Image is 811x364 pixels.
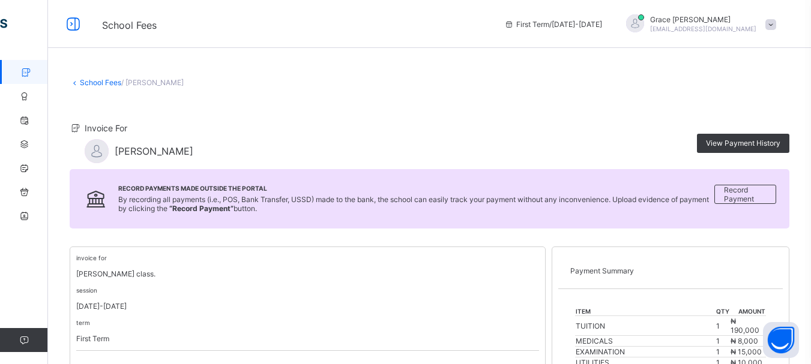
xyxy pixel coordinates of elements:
small: invoice for [76,254,107,261]
div: GraceAhmed [614,14,782,34]
span: Record Payments Made Outside the Portal [118,185,714,192]
a: School Fees [80,78,121,87]
td: 1 [716,336,730,347]
span: School Fees [102,19,157,31]
td: 1 [716,316,730,336]
small: session [76,287,97,294]
b: “Record Payment” [169,204,234,213]
span: / [PERSON_NAME] [121,78,184,87]
span: ₦ 15,000 [731,347,762,356]
small: term [76,319,90,326]
span: View Payment History [706,139,780,148]
span: By recording all payments (i.e., POS, Bank Transfer, USSD) made to the bank, the school can easil... [118,195,709,213]
td: TUITION [575,316,716,336]
button: Open asap [763,322,799,358]
span: Invoice For [85,123,127,133]
span: Record Payment [724,185,767,203]
span: Grace [PERSON_NAME] [650,15,756,24]
td: 1 [716,347,730,357]
span: session/term information [504,20,602,29]
span: ₦ 8,000 [731,336,758,345]
td: MEDICALS [575,336,716,347]
p: Payment Summary [570,266,771,275]
p: First Term [76,334,539,343]
td: EXAMINATION [575,347,716,357]
span: [PERSON_NAME] [115,145,193,157]
p: [DATE]-[DATE] [76,302,539,311]
th: item [575,307,716,316]
th: amount [730,307,765,316]
span: [EMAIL_ADDRESS][DOMAIN_NAME] [650,25,756,32]
p: [PERSON_NAME] class. [76,269,539,278]
span: ₦ 190,000 [731,317,759,335]
th: qty [716,307,730,316]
